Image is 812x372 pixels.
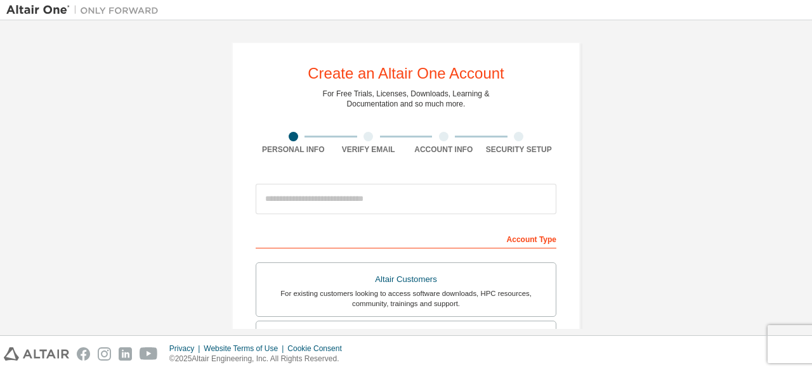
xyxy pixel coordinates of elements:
div: Cookie Consent [287,343,349,354]
img: instagram.svg [98,347,111,361]
div: Website Terms of Use [204,343,287,354]
div: Altair Customers [264,271,548,288]
img: linkedin.svg [119,347,132,361]
div: Personal Info [256,144,331,155]
img: facebook.svg [77,347,90,361]
div: Create an Altair One Account [308,66,504,81]
div: For Free Trials, Licenses, Downloads, Learning & Documentation and so much more. [323,89,490,109]
div: Security Setup [481,144,557,155]
div: For existing customers looking to access software downloads, HPC resources, community, trainings ... [264,288,548,309]
div: Students [264,329,548,347]
p: © 2025 Altair Engineering, Inc. All Rights Reserved. [169,354,350,364]
img: Altair One [6,4,165,16]
div: Privacy [169,343,204,354]
img: altair_logo.svg [4,347,69,361]
img: youtube.svg [140,347,158,361]
div: Verify Email [331,144,407,155]
div: Account Type [256,228,556,248]
div: Account Info [406,144,481,155]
